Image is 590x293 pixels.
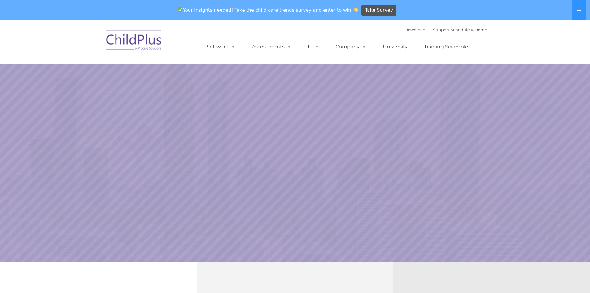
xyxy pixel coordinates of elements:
[404,27,426,32] a: Download
[401,197,499,223] a: Learn More
[433,27,449,32] a: Support
[175,4,361,16] span: Your insights needed! Take the child care trends survey and enter to win!
[418,41,477,53] a: Training Scramble!!
[361,5,396,16] a: Take Survey
[200,41,242,53] a: Software
[365,5,393,16] span: Take Survey
[377,41,414,53] a: University
[178,7,182,12] img: ✅
[451,27,487,32] a: Schedule A Demo
[246,41,298,53] a: Assessments
[103,25,165,56] img: ChildPlus by Procare Solutions
[404,27,487,32] font: |
[302,41,325,53] a: IT
[353,7,358,12] img: 👏
[329,41,373,53] a: Company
